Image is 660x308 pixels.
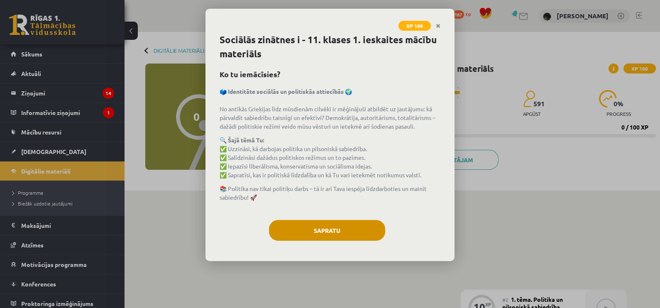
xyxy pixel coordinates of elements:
p: No antīkās Grieķijas līdz mūsdienām cilvēki ir mēģinājuši atbildēt uz jautājumu: kā pārvaldīt sab... [220,87,440,131]
p: ✅ Uzzināsi, kā darbojas politika un pilsoniskā sabiedrība. ✅ Salīdzināsi dažādus politiskos režīm... [220,136,440,179]
h1: Sociālās zinātnes i - 11. klases 1. ieskaites mācību materiāls [220,33,440,61]
button: Sapratu [269,220,385,241]
strong: 🗳️ Identitāte sociālās un politiskās attiecībās 🌍 [220,88,352,95]
strong: 🔍 Šajā tēmā Tu: [220,136,264,144]
h2: Ko tu iemācīsies? [220,68,440,80]
p: 📚 Politika nav tikai politiķu darbs – tā ir arī Tava iespēja līdzdarboties un mainīt sabiedrību! 🚀 [220,184,440,202]
a: Close [431,18,445,34]
span: XP 100 [398,21,431,31]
